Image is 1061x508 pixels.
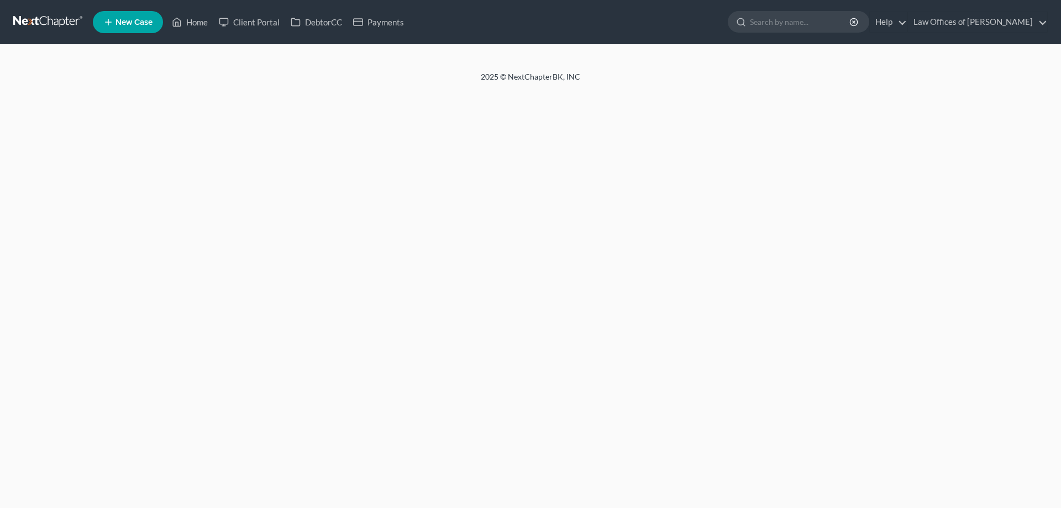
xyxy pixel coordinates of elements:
input: Search by name... [750,12,851,32]
span: New Case [115,18,153,27]
a: Help [870,12,907,32]
a: Payments [348,12,409,32]
a: Law Offices of [PERSON_NAME] [908,12,1047,32]
div: 2025 © NextChapterBK, INC [216,71,845,91]
a: Client Portal [213,12,285,32]
a: DebtorCC [285,12,348,32]
a: Home [166,12,213,32]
